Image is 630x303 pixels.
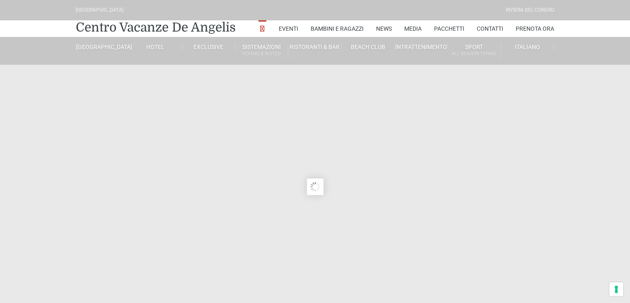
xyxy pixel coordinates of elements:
a: Hotel [129,43,182,51]
a: Ristoranti & Bar [288,43,341,51]
a: Media [404,20,422,37]
a: Bambini e Ragazzi [311,20,364,37]
a: [GEOGRAPHIC_DATA] [76,43,129,51]
button: Le tue preferenze relative al consenso per le tecnologie di tracciamento [609,282,623,296]
small: All Season Tennis [448,50,500,58]
a: News [376,20,392,37]
div: Riviera Del Conero [506,6,554,14]
a: SportAll Season Tennis [448,43,501,59]
a: Eventi [279,20,298,37]
span: Italiano [515,44,540,50]
a: Exclusive [182,43,235,51]
a: Intrattenimento [395,43,448,51]
div: [GEOGRAPHIC_DATA] [76,6,123,14]
a: Pacchetti [434,20,464,37]
a: Prenota Ora [516,20,554,37]
a: Beach Club [342,43,395,51]
a: Italiano [501,43,554,51]
a: Centro Vacanze De Angelis [76,19,236,36]
a: SistemazioniRooms & Suites [235,43,288,59]
small: Rooms & Suites [235,50,288,58]
a: Contatti [477,20,503,37]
